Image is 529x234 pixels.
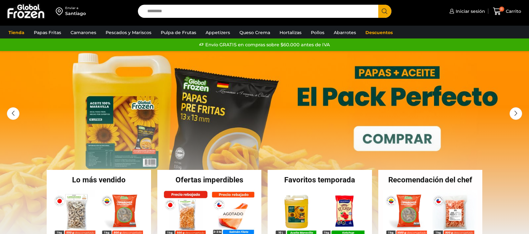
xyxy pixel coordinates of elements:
h2: Recomendación del chef [378,176,483,184]
a: Queso Crema [236,27,273,38]
p: Agotado [218,209,247,218]
a: Hortalizas [276,27,305,38]
a: Pescados y Mariscos [102,27,155,38]
a: Appetizers [202,27,233,38]
a: Pulpa de Frutas [158,27,199,38]
h2: Lo más vendido [47,176,151,184]
a: Pollos [308,27,327,38]
div: Santiago [65,10,86,17]
h2: Favoritos temporada [268,176,372,184]
img: address-field-icon.svg [56,6,65,17]
a: Abarrotes [331,27,359,38]
span: Carrito [504,8,521,14]
a: Tienda [5,27,28,38]
a: Iniciar sesión [448,5,485,18]
a: 0 Carrito [491,4,523,19]
div: Next slide [510,107,522,120]
a: Papas Fritas [31,27,64,38]
div: Enviar a [65,6,86,10]
span: 0 [499,7,504,12]
button: Search button [378,5,391,18]
a: Camarones [67,27,99,38]
a: Descuentos [362,27,396,38]
h2: Ofertas imperdibles [157,176,262,184]
span: Iniciar sesión [454,8,485,14]
div: Previous slide [7,107,19,120]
